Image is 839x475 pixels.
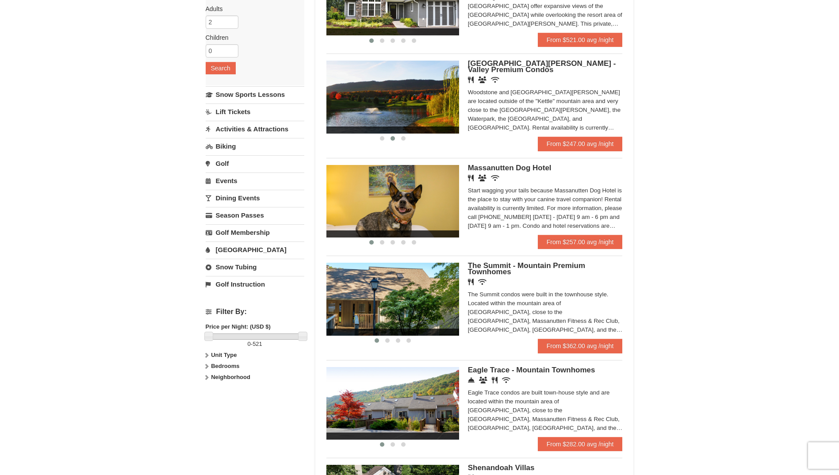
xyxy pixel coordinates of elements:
[468,175,474,181] i: Restaurant
[468,279,474,285] i: Restaurant
[468,377,475,383] i: Concierge Desk
[206,121,304,137] a: Activities & Attractions
[206,33,298,42] label: Children
[206,276,304,292] a: Golf Instruction
[468,164,552,172] span: Massanutten Dog Hotel
[211,374,250,380] strong: Neighborhood
[253,341,262,347] span: 521
[248,341,251,347] span: 0
[206,103,304,120] a: Lift Tickets
[206,259,304,275] a: Snow Tubing
[468,59,616,74] span: [GEOGRAPHIC_DATA][PERSON_NAME] - Valley Premium Condos
[478,279,487,285] i: Wireless Internet (free)
[468,388,623,433] div: Eagle Trace condos are built town-house style and are located within the mountain area of [GEOGRA...
[206,340,304,349] label: -
[492,377,498,383] i: Restaurant
[538,437,623,451] a: From $282.00 avg /night
[468,77,474,83] i: Restaurant
[478,77,487,83] i: Banquet Facilities
[491,77,499,83] i: Wireless Internet (free)
[206,172,304,189] a: Events
[468,290,623,334] div: The Summit condos were built in the townhouse style. Located within the mountain area of [GEOGRAP...
[468,464,535,472] span: Shenandoah Villas
[206,224,304,241] a: Golf Membership
[468,88,623,132] div: Woodstone and [GEOGRAPHIC_DATA][PERSON_NAME] are located outside of the "Kettle" mountain area an...
[478,175,487,181] i: Banquet Facilities
[206,323,271,330] strong: Price per Night: (USD $)
[211,363,239,369] strong: Bedrooms
[206,155,304,172] a: Golf
[211,352,237,358] strong: Unit Type
[538,339,623,353] a: From $362.00 avg /night
[206,4,298,13] label: Adults
[538,235,623,249] a: From $257.00 avg /night
[206,308,304,316] h4: Filter By:
[206,190,304,206] a: Dining Events
[468,261,585,276] span: The Summit - Mountain Premium Townhomes
[206,86,304,103] a: Snow Sports Lessons
[206,207,304,223] a: Season Passes
[479,377,487,383] i: Conference Facilities
[468,366,595,374] span: Eagle Trace - Mountain Townhomes
[538,33,623,47] a: From $521.00 avg /night
[468,186,623,230] div: Start wagging your tails because Massanutten Dog Hotel is the place to stay with your canine trav...
[206,138,304,154] a: Biking
[206,241,304,258] a: [GEOGRAPHIC_DATA]
[538,137,623,151] a: From $247.00 avg /night
[491,175,499,181] i: Wireless Internet (free)
[502,377,510,383] i: Wireless Internet (free)
[206,62,236,74] button: Search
